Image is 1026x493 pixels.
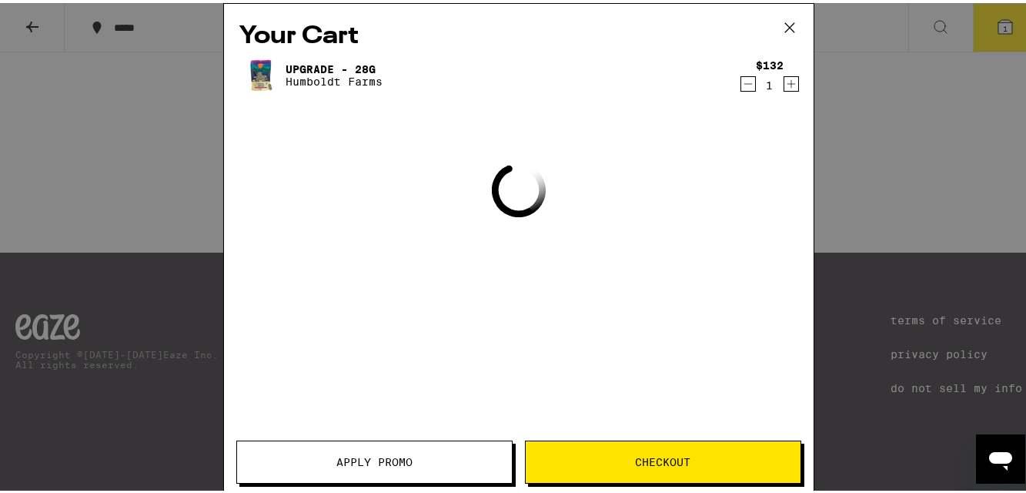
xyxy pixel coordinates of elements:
a: Upgrade - 28g [286,60,383,72]
h2: Your Cart [239,16,798,51]
button: Apply Promo [236,438,513,481]
iframe: Button to launch messaging window [976,431,1025,481]
button: Checkout [525,438,801,481]
p: Humboldt Farms [286,72,383,85]
div: $132 [756,56,784,69]
button: Increment [784,73,799,89]
button: Decrement [740,73,756,89]
div: 1 [756,76,784,89]
img: Upgrade - 28g [239,51,282,94]
span: Checkout [636,454,691,464]
span: Apply Promo [336,454,413,464]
